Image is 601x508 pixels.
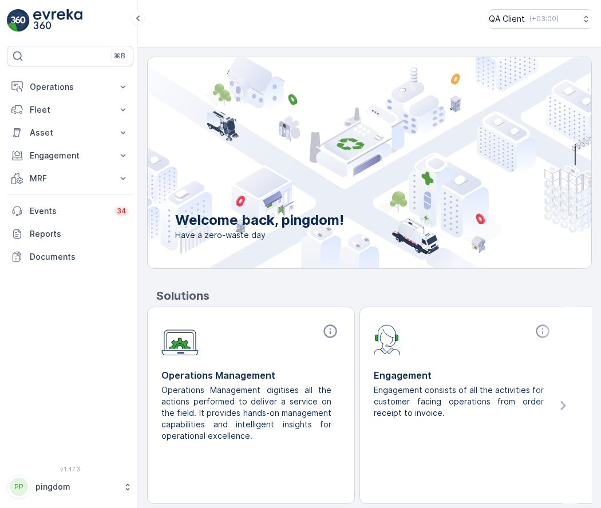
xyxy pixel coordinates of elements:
[7,167,133,190] button: MRF
[7,200,133,223] a: Events34
[374,384,544,419] p: Engagement consists of all the activities for customer facing operations from order receipt to in...
[7,475,133,499] button: PPpingdom
[33,9,82,32] img: logo_light-DOdMpM7g.png
[10,478,28,496] div: PP
[489,9,592,29] button: QA Client(+03:00)
[7,121,133,144] button: Asset
[161,368,341,382] p: Operations Management
[30,251,129,263] p: Documents
[529,14,559,23] p: ( +03:00 )
[7,76,133,98] button: Operations
[374,323,401,355] img: module-icon
[161,323,199,356] img: module-icon
[30,205,108,217] p: Events
[7,466,133,473] span: v 1.47.3
[114,51,125,61] p: ⌘B
[7,245,133,268] a: Documents
[489,13,525,25] p: QA Client
[156,287,592,304] p: Solutions
[7,98,133,121] button: Fleet
[30,104,110,116] p: Fleet
[175,229,344,241] span: Have a zero-waste day
[161,384,331,442] p: Operations Management digitises all the actions performed to deliver a service on the field. It p...
[7,144,133,167] button: Engagement
[30,150,110,161] p: Engagement
[96,57,591,268] img: city illustration
[7,223,133,245] a: Reports
[175,211,344,229] p: Welcome back, pingdom!
[30,173,110,184] p: MRF
[30,81,110,93] p: Operations
[374,368,553,382] p: Engagement
[7,9,30,32] img: logo
[30,228,129,240] p: Reports
[35,481,117,493] p: pingdom
[30,127,110,138] p: Asset
[117,207,126,216] p: 34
